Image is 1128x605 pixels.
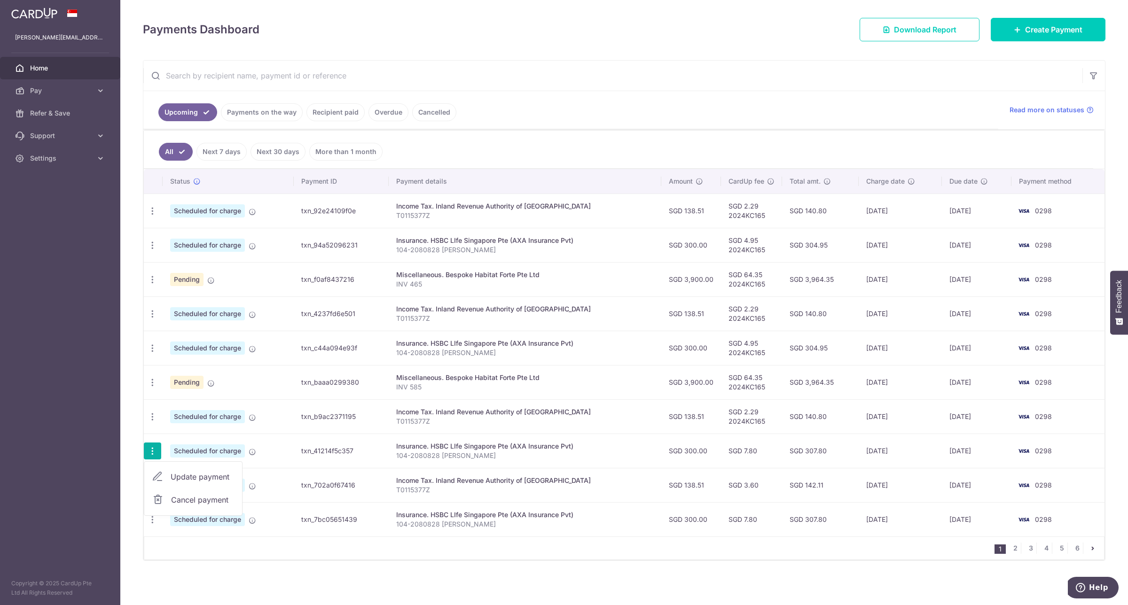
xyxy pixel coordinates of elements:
img: Bank Card [1014,411,1033,422]
span: 0298 [1035,481,1052,489]
td: [DATE] [942,296,1011,331]
span: 0298 [1035,310,1052,318]
td: SGD 300.00 [661,434,721,468]
td: SGD 2.29 2024KC165 [721,194,782,228]
td: SGD 140.80 [782,399,859,434]
td: SGD 140.80 [782,194,859,228]
span: Scheduled for charge [170,341,245,355]
td: txn_7bc05651439 [294,502,388,536]
td: txn_41214f5c357 [294,434,388,468]
td: SGD 300.00 [661,502,721,536]
div: Miscellaneous. Bespoke Habitat Forte Pte Ltd [396,270,654,279]
h4: Payments Dashboard [143,21,259,38]
td: SGD 307.80 [782,502,859,536]
td: [DATE] [859,502,942,536]
td: SGD 138.51 [661,399,721,434]
span: Home [30,63,92,73]
td: SGD 7.80 [721,434,782,468]
td: SGD 64.35 2024KC165 [721,365,782,399]
span: Pending [170,273,204,286]
td: [DATE] [859,228,942,262]
td: [DATE] [859,262,942,296]
div: Miscellaneous. Bespoke Habitat Forte Pte Ltd [396,373,654,382]
img: CardUp [11,8,57,19]
a: Next 7 days [196,143,247,161]
td: [DATE] [942,228,1011,262]
img: Bank Card [1014,342,1033,354]
td: SGD 300.00 [661,228,721,262]
a: Cancelled [412,103,456,121]
span: Due date [949,177,978,186]
a: 6 [1072,543,1083,554]
input: Search by recipient name, payment id or reference [143,61,1082,91]
td: SGD 307.80 [782,434,859,468]
div: Insurance. HSBC LIfe Singapore Pte (AXA Insurance Pvt) [396,442,654,451]
span: Total amt. [790,177,821,186]
span: Scheduled for charge [170,444,245,458]
span: Download Report [894,24,956,35]
p: 104-2080828 [PERSON_NAME] [396,520,654,529]
span: Create Payment [1025,24,1082,35]
td: [DATE] [859,399,942,434]
img: Bank Card [1014,445,1033,457]
iframe: Opens a widget where you can find more information [1068,577,1119,600]
div: Income Tax. Inland Revenue Authority of [GEOGRAPHIC_DATA] [396,476,654,485]
td: txn_702a0f67416 [294,468,388,502]
span: Scheduled for charge [170,239,245,252]
a: 5 [1056,543,1067,554]
a: Download Report [860,18,979,41]
img: Bank Card [1014,308,1033,319]
td: SGD 4.95 2024KC165 [721,331,782,365]
td: SGD 304.95 [782,331,859,365]
p: T0115377Z [396,485,654,495]
td: SGD 7.80 [721,502,782,536]
img: Bank Card [1014,480,1033,491]
span: Support [30,131,92,140]
a: Read more on statuses [1010,105,1094,115]
span: Charge date [866,177,905,186]
div: Income Tax. Inland Revenue Authority of [GEOGRAPHIC_DATA] [396,202,654,211]
p: T0115377Z [396,314,654,323]
td: SGD 304.95 [782,228,859,262]
a: All [159,143,193,161]
td: txn_baaa0299380 [294,365,388,399]
td: SGD 300.00 [661,331,721,365]
th: Payment ID [294,169,388,194]
span: Scheduled for charge [170,410,245,423]
td: [DATE] [859,331,942,365]
span: Feedback [1115,280,1123,313]
td: [DATE] [942,331,1011,365]
td: txn_c44a094e93f [294,331,388,365]
td: SGD 4.95 2024KC165 [721,228,782,262]
p: 104-2080828 [PERSON_NAME] [396,245,654,255]
td: txn_92e24109f0e [294,194,388,228]
span: 0298 [1035,412,1052,420]
span: Scheduled for charge [170,204,245,217]
td: [DATE] [942,468,1011,502]
td: [DATE] [942,262,1011,296]
td: txn_f0af8437216 [294,262,388,296]
p: 104-2080828 [PERSON_NAME] [396,348,654,357]
td: [DATE] [859,468,942,502]
td: [DATE] [859,296,942,331]
td: SGD 142.11 [782,468,859,502]
span: 0298 [1035,378,1052,386]
img: Bank Card [1014,514,1033,525]
td: txn_4237fd6e501 [294,296,388,331]
p: INV 465 [396,279,654,289]
img: Bank Card [1014,377,1033,388]
span: CardUp fee [728,177,764,186]
td: [DATE] [942,194,1011,228]
td: SGD 3,964.35 [782,262,859,296]
td: [DATE] [859,434,942,468]
p: [PERSON_NAME][EMAIL_ADDRESS][DOMAIN_NAME] [15,33,105,42]
div: Insurance. HSBC LIfe Singapore Pte (AXA Insurance Pvt) [396,510,654,520]
td: SGD 64.35 2024KC165 [721,262,782,296]
span: Read more on statuses [1010,105,1084,115]
a: 2 [1010,543,1021,554]
p: T0115377Z [396,417,654,426]
span: Pay [30,86,92,95]
th: Payment details [389,169,661,194]
div: Insurance. HSBC LIfe Singapore Pte (AXA Insurance Pvt) [396,236,654,245]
